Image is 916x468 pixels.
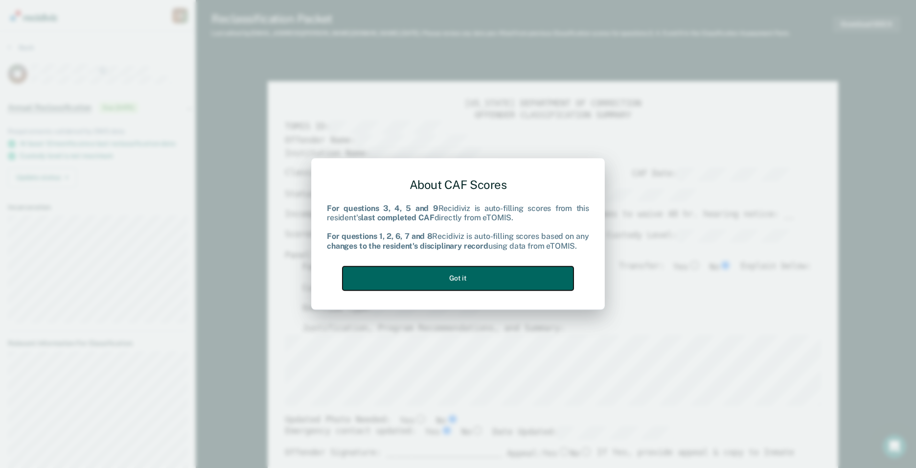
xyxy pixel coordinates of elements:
b: For questions 1, 2, 6, 7 and 8 [327,232,432,241]
b: last completed CAF [361,213,434,222]
div: About CAF Scores [327,170,589,200]
b: changes to the resident's disciplinary record [327,241,488,251]
button: Got it [343,266,573,290]
b: For questions 3, 4, 5 and 9 [327,204,438,213]
div: Recidiviz is auto-filling scores from this resident's directly from eTOMIS. Recidiviz is auto-fil... [327,204,589,251]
